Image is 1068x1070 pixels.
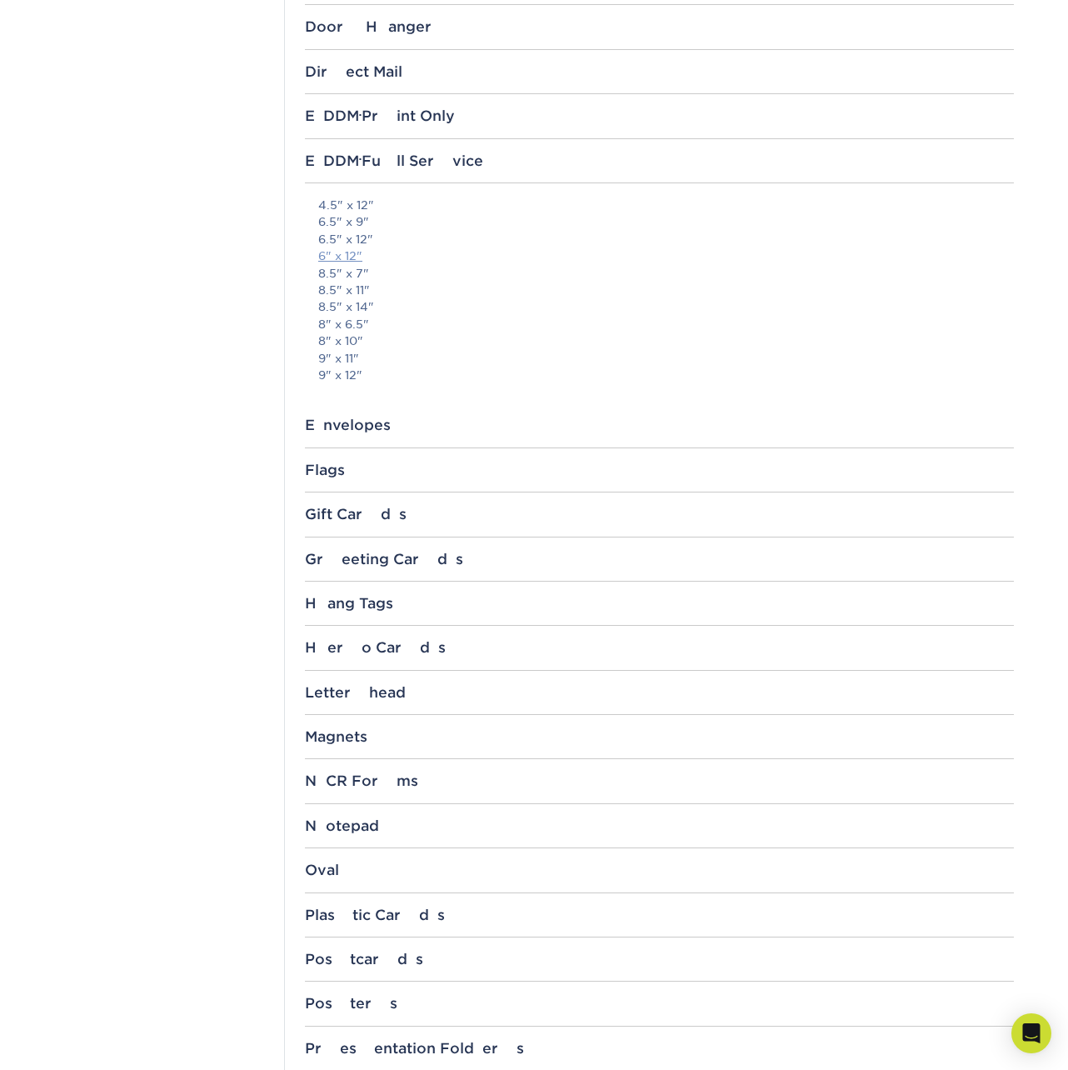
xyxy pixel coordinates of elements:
div: Letterhead [305,684,1014,701]
div: Posters [305,995,1014,1012]
a: 8" x 10" [318,334,363,347]
div: EDDM Print Only [305,107,1014,124]
a: 9" x 12" [318,368,362,382]
small: ® [359,157,362,164]
div: Postcards [305,951,1014,967]
a: 6.5" x 12" [318,232,373,246]
div: Flags [305,462,1014,478]
div: Hero Cards [305,639,1014,656]
iframe: Google Customer Reviews [4,1019,142,1064]
a: 8" x 6.5" [318,317,369,331]
div: Open Intercom Messenger [1011,1013,1051,1053]
small: ® [359,112,362,120]
div: Direct Mail [305,63,1014,80]
div: Presentation Folders [305,1040,1014,1057]
a: 8.5" x 7" [318,267,369,280]
a: 6" x 12" [318,249,362,262]
a: 4.5" x 12" [318,198,374,212]
a: 9" x 11" [318,352,359,365]
a: 6.5" x 9" [318,215,369,228]
div: Gift Cards [305,506,1014,522]
div: EDDM Full Service [305,152,1014,169]
div: NCR Forms [305,772,1014,789]
div: Magnets [305,728,1014,745]
a: 8.5" x 11" [318,283,370,297]
a: 8.5" x 14" [318,300,374,313]
div: Envelopes [305,417,1014,433]
div: Hang Tags [305,595,1014,612]
div: Oval [305,862,1014,878]
div: Greeting Cards [305,551,1014,567]
div: Plastic Cards [305,907,1014,923]
div: Door Hanger [305,18,1014,35]
div: Notepad [305,817,1014,834]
